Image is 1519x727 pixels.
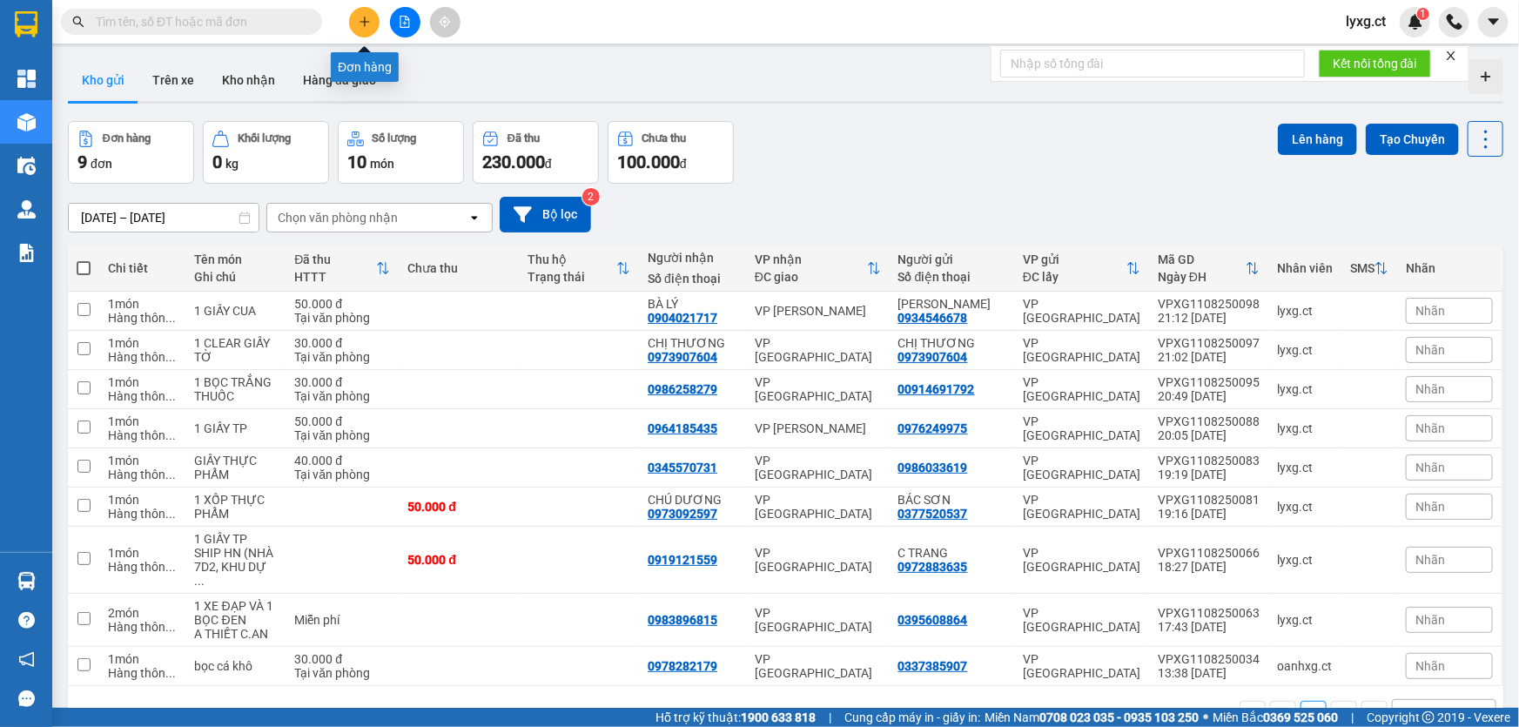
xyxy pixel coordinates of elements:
div: 19:16 [DATE] [1158,507,1260,521]
div: Người nhận [648,251,737,265]
span: đơn [91,157,112,171]
div: 18:27 [DATE] [1158,560,1260,574]
div: VP nhận [755,252,867,266]
div: Hàng thông thường [108,560,178,574]
div: Hàng thông thường [108,311,178,325]
div: Hàng thông thường [108,350,178,364]
div: 0976249975 [898,421,968,435]
input: Tìm tên, số ĐT hoặc mã đơn [96,12,301,31]
div: VPXG1108250034 [1158,652,1260,666]
span: lyxg.ct [1332,10,1400,32]
button: Kho nhận [208,59,289,101]
div: 1 món [108,297,178,311]
div: 1 GIẤY TP [195,532,278,546]
div: 19:19 [DATE] [1158,468,1260,481]
div: HTTT [294,270,376,284]
div: Số điện thoại [898,270,1005,284]
input: Select a date range. [69,204,259,232]
div: lyxg.ct [1277,553,1333,567]
div: VP [GEOGRAPHIC_DATA] [755,493,881,521]
img: dashboard-icon [17,70,36,88]
div: Hàng thông thường [108,507,178,521]
div: 1 món [108,336,178,350]
div: 30.000 đ [294,336,390,350]
div: Chưa thu [407,261,510,275]
span: notification [18,651,35,668]
div: CHỊ THƯƠNG [648,336,737,350]
div: ĐC giao [755,270,867,284]
div: 50.000 đ [294,414,390,428]
div: 1 món [108,375,178,389]
div: Hàng thông thường [108,389,178,403]
div: VPXG1108250097 [1158,336,1260,350]
span: 0 [212,151,222,172]
span: aim [439,16,451,28]
img: warehouse-icon [17,200,36,219]
div: 0904021717 [648,311,717,325]
span: Nhãn [1415,382,1445,396]
div: Khối lượng [238,132,291,145]
div: lyxg.ct [1277,613,1333,627]
div: VPXG1108250083 [1158,454,1260,468]
div: 1 XE ĐẠP VÀ 1 BỌC ĐEN [195,599,278,627]
div: Đơn hàng [331,52,399,82]
div: Hàng thông thường [108,428,178,442]
div: VP [GEOGRAPHIC_DATA] [1023,652,1140,680]
div: 0972883635 [898,560,968,574]
div: VPXG1108250066 [1158,546,1260,560]
div: Chi tiết [108,261,178,275]
div: ĐC lấy [1023,270,1126,284]
div: VP [GEOGRAPHIC_DATA] [755,546,881,574]
div: 1 món [108,493,178,507]
div: Tại văn phòng [294,468,390,481]
span: Nhãn [1415,343,1445,357]
span: ... [165,507,176,521]
span: ... [165,428,176,442]
div: 2 món [108,606,178,620]
img: icon-new-feature [1408,14,1423,30]
button: Đã thu230.000đ [473,121,599,184]
button: Lên hàng [1278,124,1357,155]
div: 1 món [108,546,178,560]
div: 0934546678 [898,311,968,325]
span: 230.000 [482,151,545,172]
span: Nhãn [1415,461,1445,475]
button: Kết nối tổng đài [1319,50,1431,77]
div: lyxg.ct [1277,304,1333,318]
div: BÀ LÝ [648,297,737,311]
div: 0986033619 [898,461,968,475]
div: VPXG1108250088 [1158,414,1260,428]
span: | [1351,708,1354,727]
span: ... [165,350,176,364]
span: đ [680,157,687,171]
div: 0964185435 [648,421,717,435]
div: VP [GEOGRAPHIC_DATA] [755,652,881,680]
button: Trên xe [138,59,208,101]
button: Tạo Chuyến [1366,124,1459,155]
div: VPXG1108250098 [1158,297,1260,311]
div: 0919121559 [648,553,717,567]
div: lyxg.ct [1277,382,1333,396]
span: 9 [77,151,87,172]
div: 20:49 [DATE] [1158,389,1260,403]
button: Kho gửi [68,59,138,101]
div: BÁC SƠN [898,493,1005,507]
span: caret-down [1486,14,1502,30]
span: 1 [1420,8,1426,20]
div: Hàng thông thường [108,666,178,680]
img: warehouse-icon [17,572,36,590]
span: ... [165,311,176,325]
div: Thu hộ [528,252,616,266]
div: Mã GD [1158,252,1246,266]
span: kg [225,157,239,171]
span: Miền Bắc [1213,708,1338,727]
span: đ [545,157,552,171]
span: ... [165,620,176,634]
button: Chưa thu100.000đ [608,121,734,184]
div: 1 món [108,652,178,666]
div: 1 món [108,414,178,428]
div: Tên món [195,252,278,266]
button: Đơn hàng9đơn [68,121,194,184]
div: 1 GIẤY CUA [195,304,278,318]
div: CHỊ THƯƠNG [898,336,1005,350]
